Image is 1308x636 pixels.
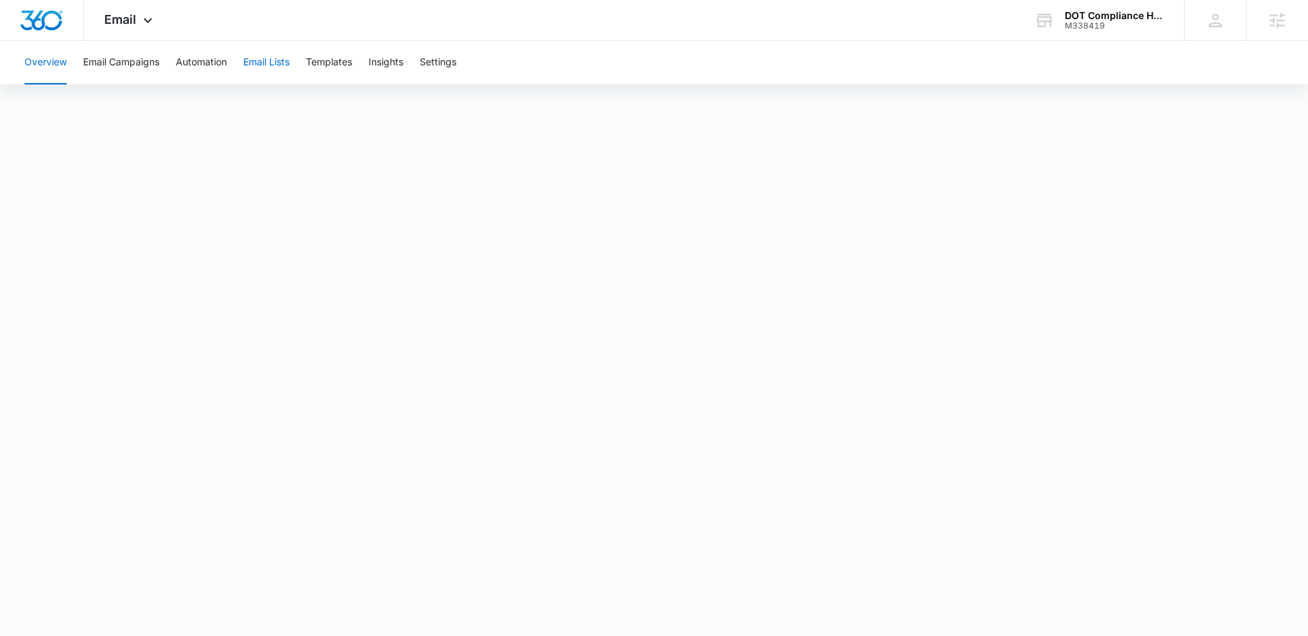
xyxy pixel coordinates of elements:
button: Templates [306,41,352,84]
button: Automation [176,41,227,84]
button: Overview [25,41,67,84]
button: Email Campaigns [83,41,159,84]
button: Email Lists [243,41,290,84]
div: account id [1065,21,1164,31]
button: Insights [369,41,403,84]
div: account name [1065,10,1164,21]
span: Email [104,12,136,27]
button: Settings [420,41,456,84]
